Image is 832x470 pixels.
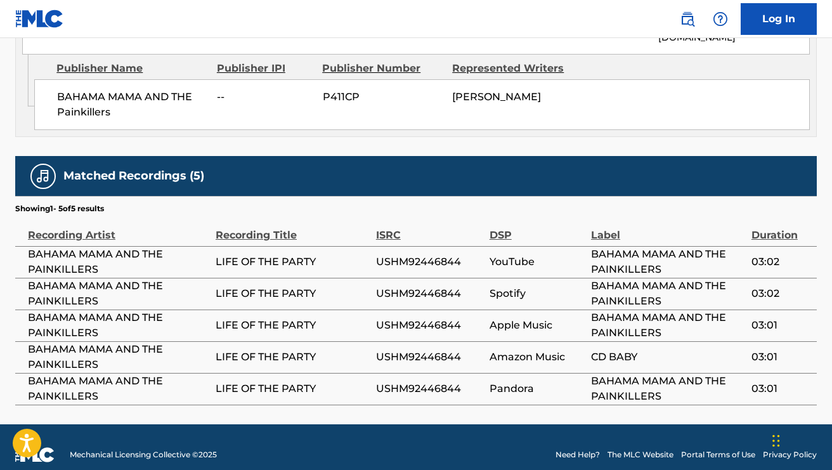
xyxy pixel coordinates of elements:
a: Public Search [675,6,700,32]
span: USHM92446844 [376,381,483,396]
span: Mechanical Licensing Collective © 2025 [70,449,217,460]
a: Log In [741,3,817,35]
span: LIFE OF THE PARTY [216,286,370,301]
span: BAHAMA MAMA AND THE PAINKILLERS [591,247,745,277]
p: Showing 1 - 5 of 5 results [15,203,104,214]
div: Publisher Number [322,61,443,76]
span: USHM92446844 [376,254,483,270]
span: YouTube [490,254,585,270]
img: help [713,11,728,27]
div: Help [708,6,733,32]
div: Recording Artist [28,214,209,243]
span: BAHAMA MAMA AND THE PAINKILLERS [28,247,209,277]
span: BAHAMA MAMA AND THE PAINKILLERS [28,342,209,372]
div: Publisher IPI [217,61,313,76]
span: LIFE OF THE PARTY [216,254,370,270]
div: Label [591,214,745,243]
span: BAHAMA MAMA AND THE Painkillers [57,89,207,120]
div: Recording Title [216,214,370,243]
iframe: Chat Widget [769,409,832,470]
img: Matched Recordings [36,169,51,184]
span: CD BABY [591,349,745,365]
span: BAHAMA MAMA AND THE PAINKILLERS [28,310,209,341]
span: USHM92446844 [376,286,483,301]
span: Apple Music [490,318,585,333]
img: MLC Logo [15,10,64,28]
span: BAHAMA MAMA AND THE PAINKILLERS [28,374,209,404]
span: Amazon Music [490,349,585,365]
h5: Matched Recordings (5) [63,169,204,183]
span: 03:01 [751,349,810,365]
span: [PERSON_NAME] [452,91,541,103]
div: Drag [772,422,780,460]
a: Portal Terms of Use [681,449,755,460]
a: Privacy Policy [763,449,817,460]
span: LIFE OF THE PARTY [216,318,370,333]
div: DSP [490,214,585,243]
a: The MLC Website [608,449,673,460]
span: BAHAMA MAMA AND THE PAINKILLERS [591,374,745,404]
span: USHM92446844 [376,349,483,365]
span: 03:02 [751,254,810,270]
div: Publisher Name [56,61,207,76]
span: Spotify [490,286,585,301]
img: search [680,11,695,27]
img: logo [15,447,55,462]
span: 03:01 [751,318,810,333]
span: 03:02 [751,286,810,301]
div: Represented Writers [452,61,573,76]
div: ISRC [376,214,483,243]
span: LIFE OF THE PARTY [216,349,370,365]
span: P411CP [323,89,443,105]
span: Pandora [490,381,585,396]
span: 03:01 [751,381,810,396]
span: LIFE OF THE PARTY [216,381,370,396]
span: BAHAMA MAMA AND THE PAINKILLERS [28,278,209,309]
span: -- [217,89,313,105]
span: BAHAMA MAMA AND THE PAINKILLERS [591,278,745,309]
div: Duration [751,214,810,243]
span: USHM92446844 [376,318,483,333]
a: Need Help? [556,449,600,460]
span: BAHAMA MAMA AND THE PAINKILLERS [591,310,745,341]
